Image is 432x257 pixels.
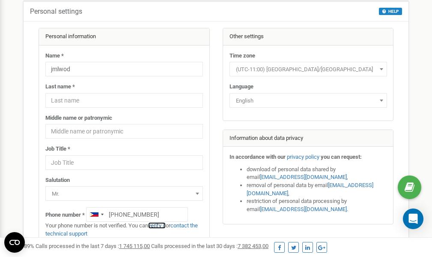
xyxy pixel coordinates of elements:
[45,211,85,219] label: Phone number *
[45,93,203,108] input: Last name
[45,186,203,201] span: Mr.
[238,243,268,249] u: 7 382 453,00
[379,8,402,15] button: HELP
[232,95,384,107] span: English
[86,207,188,222] input: +1-800-555-55-55
[119,243,150,249] u: 1 745 115,00
[45,52,64,60] label: Name *
[45,114,112,122] label: Middle name or patronymic
[232,63,384,76] span: (UTC-11:00) Pacific/Midway
[229,83,253,91] label: Language
[229,62,387,76] span: (UTC-11:00) Pacific/Midway
[36,243,150,249] span: Calls processed in the last 7 days :
[247,166,387,181] li: download of personal data shared by email ,
[287,154,319,160] a: privacy policy
[229,93,387,108] span: English
[321,154,362,160] strong: you can request:
[151,243,268,249] span: Calls processed in the last 30 days :
[30,8,82,15] h5: Personal settings
[229,52,255,60] label: Time zone
[45,124,203,139] input: Middle name or patronymic
[223,28,393,45] div: Other settings
[229,154,286,160] strong: In accordance with our
[45,145,70,153] label: Job Title *
[39,28,209,45] div: Personal information
[45,155,203,170] input: Job Title
[45,62,203,76] input: Name
[45,222,198,237] a: contact the technical support
[45,222,203,238] p: Your phone number is not verified. You can or
[148,222,166,229] a: verify it
[48,188,200,200] span: Mr.
[260,174,347,180] a: [EMAIL_ADDRESS][DOMAIN_NAME]
[247,197,387,213] li: restriction of personal data processing by email .
[223,130,393,147] div: Information about data privacy
[45,83,75,91] label: Last name *
[247,182,373,197] a: [EMAIL_ADDRESS][DOMAIN_NAME]
[45,176,70,184] label: Salutation
[247,181,387,197] li: removal of personal data by email ,
[260,206,347,212] a: [EMAIL_ADDRESS][DOMAIN_NAME]
[4,232,25,253] button: Open CMP widget
[86,208,106,221] div: Telephone country code
[403,209,423,229] div: Open Intercom Messenger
